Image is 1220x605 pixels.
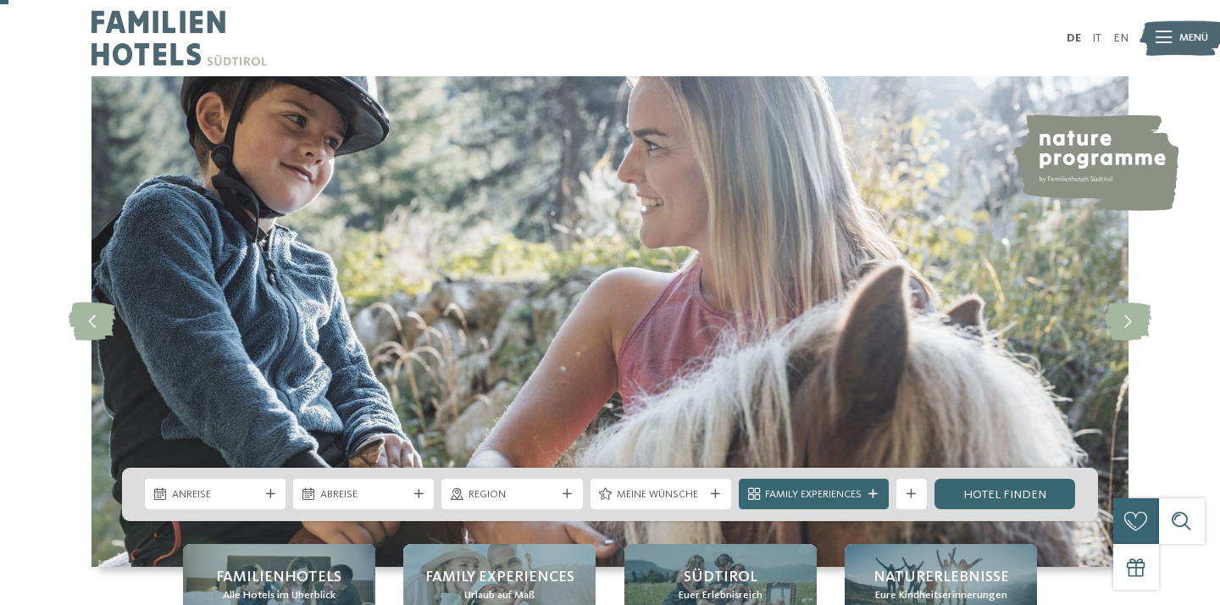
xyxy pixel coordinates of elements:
[765,487,862,502] span: Family Experiences
[875,588,1007,603] span: Eure Kindheitserinnerungen
[1179,31,1208,46] span: Menü
[425,567,574,588] span: Family Experiences
[464,588,535,603] span: Urlaub auf Maß
[617,487,704,502] span: Meine Wünsche
[320,487,408,502] span: Abreise
[1067,32,1081,44] a: DE
[934,479,1075,509] a: Hotel finden
[873,567,1009,588] span: Naturerlebnisse
[684,567,757,588] span: Südtirol
[1113,32,1128,44] a: EN
[172,487,259,502] span: Anreise
[679,588,762,603] span: Euer Erlebnisreich
[1011,114,1178,211] img: nature programme by Familienhotels Südtirol
[91,76,1128,567] img: Familienhotels Südtirol: The happy family places
[223,588,335,603] span: Alle Hotels im Überblick
[1092,32,1101,44] a: IT
[469,487,556,502] span: Region
[216,567,341,588] span: Familienhotels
